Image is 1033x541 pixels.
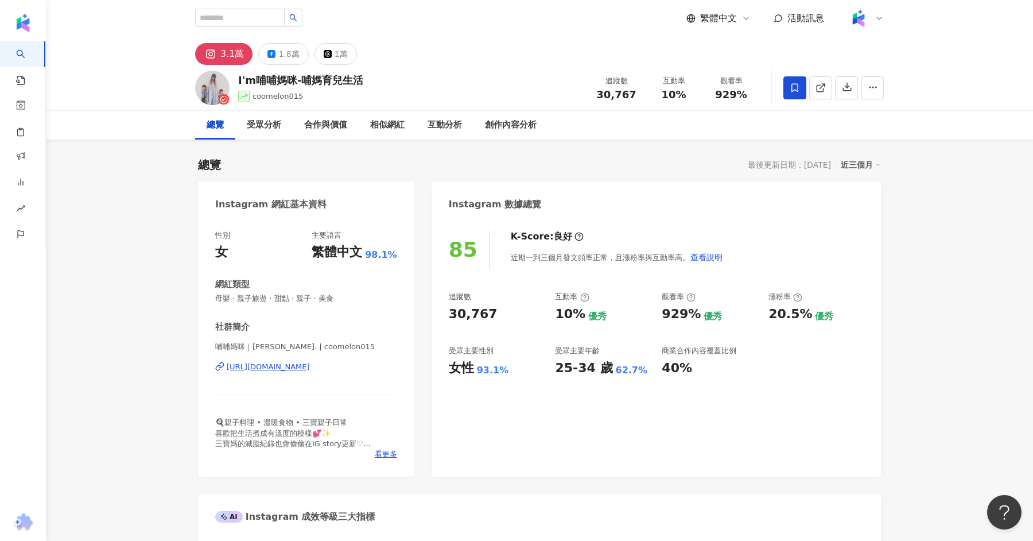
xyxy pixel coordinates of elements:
div: 觀看率 [662,292,696,302]
img: KOL Avatar [195,71,230,105]
div: 最後更新日期：[DATE] [748,160,831,169]
span: rise [16,197,25,223]
div: 20.5% [768,306,812,323]
div: [URL][DOMAIN_NAME] [227,362,310,372]
div: 總覽 [207,118,224,132]
div: Instagram 成效等級三大指標 [215,511,375,523]
button: 查看說明 [690,246,723,269]
div: 30,767 [449,306,498,323]
div: 10% [555,306,585,323]
div: 追蹤數 [449,292,471,302]
div: 女 [215,244,228,261]
div: 受眾主要年齡 [555,346,600,356]
div: 網紅類型 [215,279,250,291]
div: AI [215,511,243,523]
div: 1.8萬 [278,46,299,62]
img: logo icon [14,14,32,32]
div: 商業合作內容覆蓋比例 [662,346,736,356]
div: Instagram 網紅基本資料 [215,198,327,211]
img: chrome extension [12,513,34,532]
span: 母嬰 · 親子旅遊 · 甜點 · 親子 · 美食 [215,293,397,304]
div: K-Score : [511,230,584,243]
button: 3.1萬 [195,43,253,65]
span: 98.1% [365,249,397,261]
span: 看更多 [375,449,397,459]
div: 追蹤數 [595,75,638,87]
div: Instagram 數據總覽 [449,198,542,211]
div: 繁體中文 [312,244,362,261]
button: 1.8萬 [258,43,308,65]
div: 總覽 [198,157,221,173]
div: 近三個月 [841,157,881,172]
span: 30,767 [596,88,636,101]
span: 繁體中文 [700,12,737,25]
div: 優秀 [704,310,722,323]
div: 漲粉率 [768,292,802,302]
div: 性別 [215,230,230,241]
div: 創作內容分析 [485,118,537,132]
div: 40% [662,360,692,377]
span: search [289,14,297,22]
div: 929% [662,306,701,323]
div: 優秀 [815,310,833,323]
div: 受眾分析 [247,118,281,132]
div: 良好 [554,230,572,243]
div: 25-34 歲 [555,360,612,377]
span: 🍳親子料理 • 溫暖食物 • 三寶親子日常 喜歡把生活煮成有溫度的模樣💕✨ 三寶媽的減脂紀錄也會偷偷在IG story更新♡ Founder of / @buma_kidsfood 合作信箱💌 ... [215,418,387,479]
div: 近期一到三個月發文頻率正常，且漲粉率與互動率高。 [511,246,723,269]
div: 社群簡介 [215,321,250,333]
span: 哺哺媽咪｜[PERSON_NAME]. | coomelon015 [215,342,397,352]
span: 活動訊息 [787,13,824,24]
div: 62.7% [616,364,648,377]
span: 10% [661,89,686,101]
div: 85 [449,238,477,261]
div: 互動分析 [428,118,462,132]
span: coomelon015 [253,92,303,101]
div: 93.1% [477,364,509,377]
div: 互動率 [652,75,696,87]
a: [URL][DOMAIN_NAME] [215,362,397,372]
img: Kolr%20app%20icon%20%281%29.png [848,7,869,29]
span: 929% [715,89,747,101]
div: 優秀 [588,310,607,323]
div: 相似網紅 [370,118,405,132]
div: I'm哺哺媽咪-哺媽育兒生活 [238,73,363,87]
div: 女性 [449,360,474,377]
iframe: Help Scout Beacon - Open [987,495,1022,530]
div: 主要語言 [312,230,341,241]
div: 觀看率 [709,75,753,87]
div: 互動率 [555,292,589,302]
a: search [16,41,39,86]
div: 1萬 [335,46,348,62]
div: 合作與價值 [304,118,347,132]
span: 查看說明 [690,253,723,262]
div: 3.1萬 [220,46,244,62]
div: 受眾主要性別 [449,346,494,356]
button: 1萬 [314,43,357,65]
